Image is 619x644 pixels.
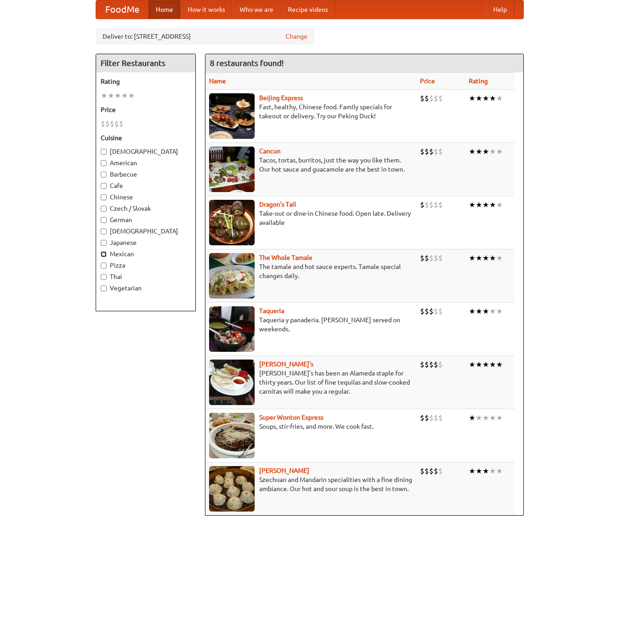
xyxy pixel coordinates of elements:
[469,200,476,210] li: ★
[101,285,107,291] input: Vegetarian
[101,160,107,166] input: American
[438,413,443,423] li: $
[101,147,191,156] label: [DEMOGRAPHIC_DATA]
[438,253,443,263] li: $
[434,253,438,263] li: $
[429,253,434,263] li: $
[429,466,434,476] li: $
[434,360,438,370] li: $
[105,119,110,129] li: $
[425,200,429,210] li: $
[438,466,443,476] li: $
[101,172,107,177] input: Barbecue
[420,360,425,370] li: $
[101,158,191,167] label: American
[101,204,191,213] label: Czech / Slovak
[101,149,107,155] input: [DEMOGRAPHIC_DATA]
[429,147,434,157] li: $
[114,91,121,101] li: ★
[489,466,496,476] li: ★
[469,466,476,476] li: ★
[438,200,443,210] li: $
[425,466,429,476] li: $
[96,28,314,45] div: Deliver to: [STREET_ADDRESS]
[259,201,296,208] a: Dragon's Tail
[209,147,255,192] img: cancun.jpg
[121,91,128,101] li: ★
[281,0,335,19] a: Recipe videos
[259,94,303,101] b: Beijing Express
[209,413,255,458] img: superwonton.jpg
[429,200,434,210] li: $
[209,253,255,299] img: wholetamale.jpg
[180,0,232,19] a: How it works
[101,105,191,114] h5: Price
[101,261,191,270] label: Pizza
[101,77,191,86] h5: Rating
[209,156,413,174] p: Tacos, tortas, burritos, just the way you like them. Our hot sauce and guacamole are the best in ...
[101,238,191,247] label: Japanese
[469,93,476,103] li: ★
[482,93,489,103] li: ★
[209,369,413,396] p: [PERSON_NAME]'s has been an Alameda staple for thirty years. Our list of fine tequilas and slow-c...
[209,360,255,405] img: pedros.jpg
[101,194,107,200] input: Chinese
[476,200,482,210] li: ★
[469,77,488,85] a: Rating
[209,475,413,493] p: Szechuan and Mandarin specialities with a fine dining ambiance. Our hot and sour soup is the best...
[101,181,191,190] label: Cafe
[482,360,489,370] li: ★
[101,263,107,269] input: Pizza
[101,251,107,257] input: Mexican
[496,466,503,476] li: ★
[425,253,429,263] li: $
[420,147,425,157] li: $
[469,253,476,263] li: ★
[476,147,482,157] li: ★
[438,306,443,316] li: $
[101,119,105,129] li: $
[209,466,255,512] img: shandong.jpg
[119,119,123,129] li: $
[101,227,191,236] label: [DEMOGRAPHIC_DATA]
[469,360,476,370] li: ★
[434,306,438,316] li: $
[209,306,255,352] img: taqueria.jpg
[259,360,313,368] a: [PERSON_NAME]'s
[209,422,413,431] p: Soups, stir-fries, and more. We cook fast.
[114,119,119,129] li: $
[128,91,135,101] li: ★
[210,59,284,67] ng-pluralize: 8 restaurants found!
[101,193,191,202] label: Chinese
[486,0,514,19] a: Help
[96,0,148,19] a: FoodMe
[429,360,434,370] li: $
[434,93,438,103] li: $
[420,466,425,476] li: $
[489,253,496,263] li: ★
[232,0,281,19] a: Who we are
[496,93,503,103] li: ★
[489,306,496,316] li: ★
[434,200,438,210] li: $
[482,466,489,476] li: ★
[482,306,489,316] li: ★
[438,93,443,103] li: $
[259,307,284,314] a: Taqueria
[259,147,281,155] a: Cancun
[496,253,503,263] li: ★
[496,360,503,370] li: ★
[438,360,443,370] li: $
[209,77,226,85] a: Name
[259,467,309,474] b: [PERSON_NAME]
[476,93,482,103] li: ★
[429,306,434,316] li: $
[148,0,180,19] a: Home
[259,254,312,261] a: The Whole Tamale
[101,206,107,212] input: Czech / Slovak
[489,147,496,157] li: ★
[434,466,438,476] li: $
[429,413,434,423] li: $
